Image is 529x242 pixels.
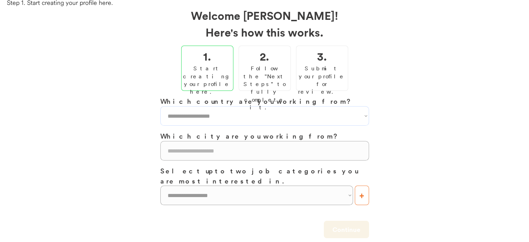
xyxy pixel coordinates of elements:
[260,48,269,64] h2: 2.
[324,221,369,238] button: Continue
[160,131,369,141] h3: Which city are you working from?
[183,64,232,96] div: Start creating your profile here.
[241,64,289,111] div: Follow the "Next Steps" to fully complete it.
[203,48,211,64] h2: 1.
[160,166,369,186] h3: Select up to two job categories you are most interested in.
[160,96,369,106] h3: Which country are you working from?
[317,48,327,64] h2: 3.
[355,186,369,205] button: +
[160,7,369,40] h2: Welcome [PERSON_NAME]! Here's how this works.
[298,64,346,96] div: Submit your profile for review.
